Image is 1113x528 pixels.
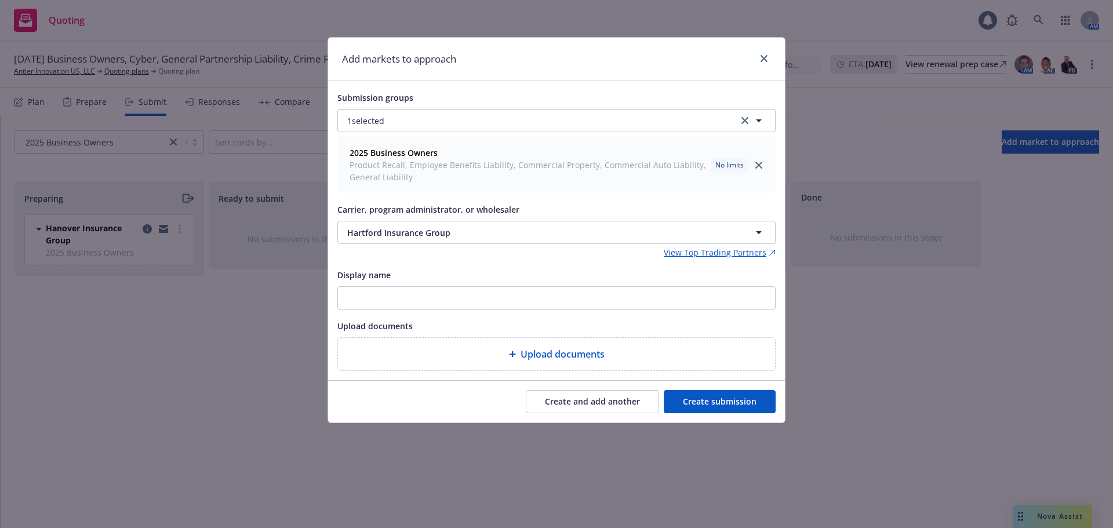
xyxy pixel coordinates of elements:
a: close [757,52,771,65]
span: 1 selected [347,115,384,127]
button: Hartford Insurance Group [337,221,776,244]
span: Carrier, program administrator, or wholesaler [337,204,519,215]
span: No limits [715,160,744,170]
button: Create and add another [526,390,659,413]
button: 1selectedclear selection [337,109,776,132]
span: Upload documents [521,347,605,361]
strong: 2025 Business Owners [350,147,438,158]
span: Upload documents [337,321,413,332]
a: close [752,158,766,172]
span: Product Recall, Employee Benefits Liability, Commercial Property, Commercial Auto Liability, Gene... [350,159,706,183]
a: clear selection [738,114,752,128]
h1: Add markets to approach [342,52,456,67]
a: View Top Trading Partners [664,246,776,258]
span: Display name [337,270,391,281]
span: Hartford Insurance Group [347,227,711,239]
div: Upload documents [337,337,776,371]
span: Submission groups [337,92,413,103]
button: Create submission [664,390,776,413]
